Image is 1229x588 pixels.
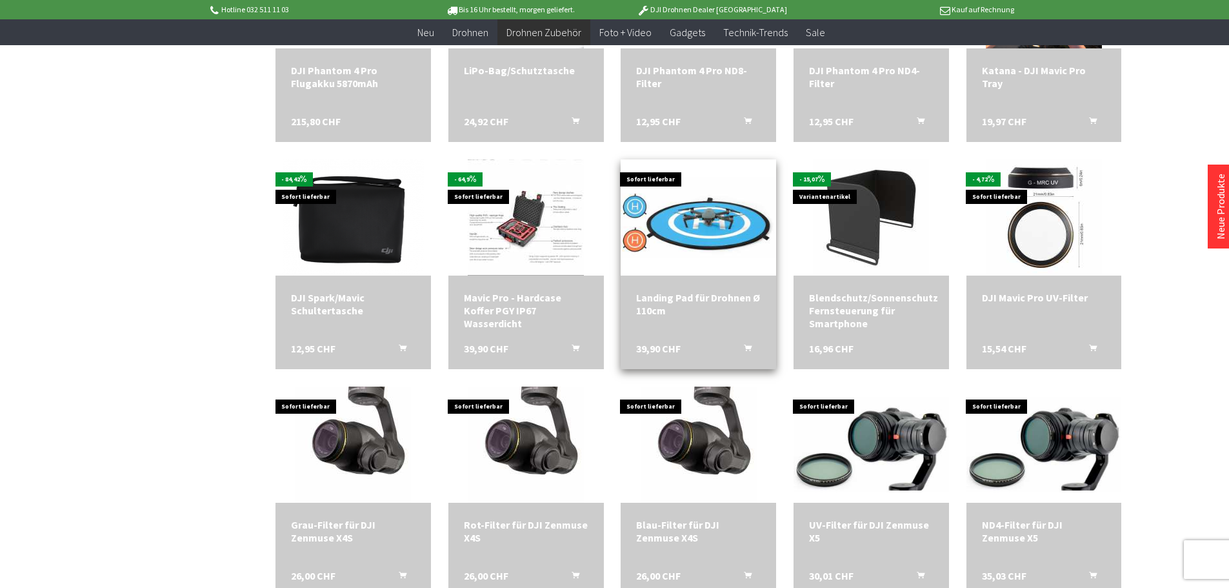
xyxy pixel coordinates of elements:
[813,159,929,276] img: Blendschutz/Sonnenschutz Fernsteuerung für Smartphone
[410,2,611,17] p: Bis 16 Uhr bestellt, morgen geliefert.
[464,291,588,330] a: Mavic Pro - Hardcase Koffer PGY IP67 Wasserdicht 39,90 CHF In den Warenkorb
[728,115,759,132] button: In den Warenkorb
[901,569,932,586] button: In den Warenkorb
[809,291,934,330] div: Blendschutz/Sonnenschutz Fernsteuerung für Smartphone
[809,569,854,582] span: 30,01 CHF
[982,291,1106,304] a: DJI Mavic Pro UV-Filter 15,54 CHF In den Warenkorb
[809,115,854,128] span: 12,95 CHF
[291,518,415,544] a: Grau-Filter für DJI Zenmuse X4S 26,00 CHF In den Warenkorb
[809,64,934,90] div: DJI Phantom 4 Pro ND4-Filter
[468,159,584,276] img: Mavic Pro - Hardcase Koffer PGY IP67 Wasserdicht
[1074,115,1104,132] button: In den Warenkorb
[966,397,1122,492] img: ND4-Filter für DJI Zenmuse X5
[599,26,652,39] span: Foto + Video
[806,26,825,39] span: Sale
[809,342,854,355] span: 16,96 CHF
[636,569,681,582] span: 26,00 CHF
[383,342,414,359] button: In den Warenkorb
[468,387,584,503] img: Rot-Filter für DJI Zenmuse X4S
[497,19,590,46] a: Drohnen Zubehör
[464,291,588,330] div: Mavic Pro - Hardcase Koffer PGY IP67 Wasserdicht
[464,518,588,544] div: Rot-Filter für DJI Zenmuse X4S
[982,342,1026,355] span: 15,54 CHF
[291,342,335,355] span: 12,95 CHF
[794,397,949,492] img: UV-Filter für DJI Zenmuse X5
[291,64,415,90] a: DJI Phantom 4 Pro Flugakku 5870mAh 215,80 CHF
[670,26,705,39] span: Gadgets
[641,387,757,503] img: Blau-Filter für DJI Zenmuse X4S
[809,518,934,544] div: UV-Filter für DJI Zenmuse X5
[982,291,1106,304] div: DJI Mavic Pro UV-Filter
[809,64,934,90] a: DJI Phantom 4 Pro ND4-Filter 12,95 CHF In den Warenkorb
[506,26,581,39] span: Drohnen Zubehör
[813,2,1014,17] p: Kauf auf Rechnung
[291,569,335,582] span: 26,00 CHF
[295,387,411,503] img: Grau-Filter für DJI Zenmuse X4S
[556,115,587,132] button: In den Warenkorb
[464,569,508,582] span: 26,00 CHF
[636,518,761,544] a: Blau-Filter für DJI Zenmuse X4S 26,00 CHF In den Warenkorb
[621,177,776,258] img: Landing Pad für Drohnen Ø 110cm
[291,518,415,544] div: Grau-Filter für DJI Zenmuse X4S
[982,64,1106,90] div: Katana - DJI Mavic Pro Tray
[728,569,759,586] button: In den Warenkorb
[636,342,681,355] span: 39,90 CHF
[636,115,681,128] span: 12,95 CHF
[464,64,588,77] div: LiPo-Bag/Schutztasche
[982,518,1106,544] a: ND4-Filter für DJI Zenmuse X5 35,03 CHF In den Warenkorb
[464,64,588,77] a: LiPo-Bag/Schutztasche 24,92 CHF In den Warenkorb
[464,518,588,544] a: Rot-Filter für DJI Zenmuse X4S 26,00 CHF In den Warenkorb
[636,291,761,317] a: Landing Pad für Drohnen Ø 110cm 39,90 CHF In den Warenkorb
[590,19,661,46] a: Foto + Video
[443,19,497,46] a: Drohnen
[417,26,434,39] span: Neu
[408,19,443,46] a: Neu
[556,569,587,586] button: In den Warenkorb
[636,64,761,90] div: DJI Phantom 4 Pro ND8-Filter
[636,291,761,317] div: Landing Pad für Drohnen Ø 110cm
[556,342,587,359] button: In den Warenkorb
[452,26,488,39] span: Drohnen
[901,115,932,132] button: In den Warenkorb
[982,115,1026,128] span: 19,97 CHF
[291,291,415,317] div: DJI Spark/Mavic Schultertasche
[291,291,415,317] a: DJI Spark/Mavic Schultertasche 12,95 CHF In den Warenkorb
[982,518,1106,544] div: ND4-Filter für DJI Zenmuse X5
[464,342,508,355] span: 39,90 CHF
[1074,569,1104,586] button: In den Warenkorb
[809,518,934,544] a: UV-Filter für DJI Zenmuse X5 30,01 CHF In den Warenkorb
[283,159,424,276] img: DJI Spark/Mavic Schultertasche
[809,291,934,330] a: Blendschutz/Sonnenschutz Fernsteuerung für Smartphone 16,96 CHF
[291,115,341,128] span: 215,80 CHF
[611,2,812,17] p: DJI Drohnen Dealer [GEOGRAPHIC_DATA]
[1214,174,1227,239] a: Neue Produkte
[723,26,788,39] span: Technik-Trends
[728,342,759,359] button: In den Warenkorb
[636,518,761,544] div: Blau-Filter für DJI Zenmuse X4S
[661,19,714,46] a: Gadgets
[1074,342,1104,359] button: In den Warenkorb
[291,64,415,90] div: DJI Phantom 4 Pro Flugakku 5870mAh
[636,64,761,90] a: DJI Phantom 4 Pro ND8-Filter 12,95 CHF In den Warenkorb
[464,115,508,128] span: 24,92 CHF
[383,569,414,586] button: In den Warenkorb
[208,2,410,17] p: Hotline 032 511 11 03
[982,64,1106,90] a: Katana - DJI Mavic Pro Tray 19,97 CHF In den Warenkorb
[982,569,1026,582] span: 35,03 CHF
[986,159,1102,276] img: DJI Mavic Pro UV-Filter
[714,19,797,46] a: Technik-Trends
[797,19,834,46] a: Sale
